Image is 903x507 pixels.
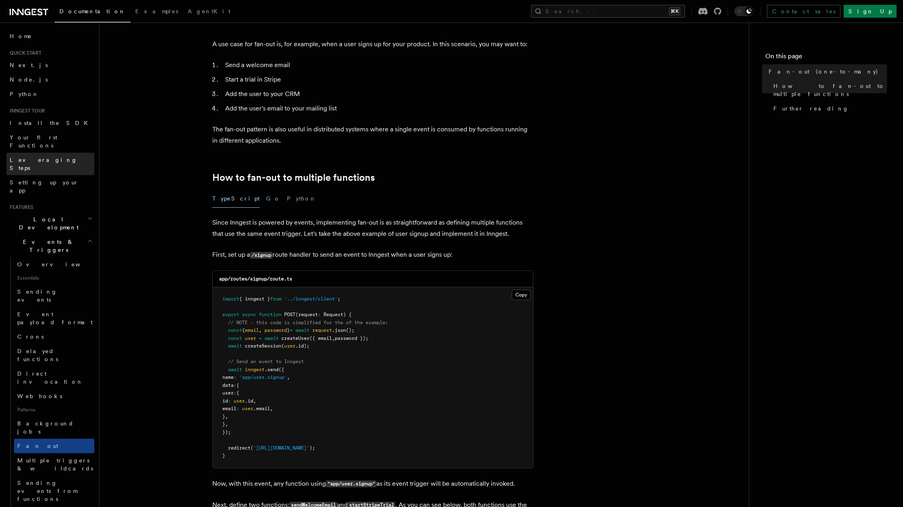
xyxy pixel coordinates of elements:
[309,445,315,451] span: );
[287,190,316,208] button: Python
[14,439,94,453] a: Fan out
[290,327,293,333] span: =
[242,312,256,317] span: async
[228,320,388,325] span: // NOTE - this code is simplified for the of the example:
[14,307,94,329] a: Event payload format
[225,414,228,419] span: ,
[14,272,94,284] span: Essentials
[59,8,126,14] span: Documentation
[10,157,77,171] span: Leveraging Steps
[264,327,287,333] span: password
[312,327,332,333] span: request
[222,421,225,427] span: }
[323,312,343,317] span: Request
[236,406,239,411] span: :
[332,335,335,341] span: ,
[309,335,332,341] span: ({ email
[17,333,44,340] span: Crons
[228,335,242,341] span: const
[6,153,94,175] a: Leveraging Steps
[332,327,346,333] span: .json
[264,367,279,372] span: .send
[767,5,840,18] a: Contact sales
[222,312,239,317] span: export
[6,215,87,231] span: Local Development
[234,390,236,396] span: :
[212,172,375,183] a: How to fan-out to multiple functions
[335,335,368,341] span: password });
[14,403,94,416] span: Patterns
[135,8,178,14] span: Examples
[14,329,94,344] a: Crons
[14,366,94,389] a: Direct invocation
[130,2,183,22] a: Examples
[223,88,533,100] li: Add the user to your CRM
[222,429,231,435] span: });
[228,445,250,451] span: redirect
[343,312,352,317] span: ) {
[242,406,253,411] span: user
[6,87,94,101] a: Python
[6,72,94,87] a: Node.js
[14,476,94,506] a: Sending events from functions
[769,67,879,76] span: Fan-out (one-to-many)
[10,62,48,68] span: Next.js
[228,359,304,364] span: // Send an event to Inngest
[10,134,57,149] span: Your first Functions
[222,296,239,302] span: import
[10,76,48,83] span: Node.js
[245,398,253,404] span: .id
[17,443,58,449] span: Fan out
[222,398,228,404] span: id
[17,370,83,385] span: Direct invocation
[242,327,245,333] span: {
[223,74,533,85] li: Start a trial in Stripe
[245,367,264,372] span: inngest
[734,6,754,16] button: Toggle dark mode
[212,190,260,208] button: TypeScript
[346,327,354,333] span: ();
[239,296,270,302] span: { inngest }
[10,120,93,126] span: Install the SDK
[6,235,94,257] button: Events & Triggers
[222,414,225,419] span: }
[17,288,57,303] span: Sending events
[6,108,45,114] span: Inngest tour
[55,2,130,22] a: Documentation
[17,261,100,268] span: Overview
[281,335,309,341] span: createUser
[225,421,228,427] span: ,
[14,453,94,476] a: Multiple triggers & wildcards
[295,312,318,317] span: (request
[222,382,234,388] span: data
[17,348,58,362] span: Delayed functions
[236,382,239,388] span: {
[228,343,242,349] span: await
[10,32,32,40] span: Home
[234,382,236,388] span: :
[270,406,273,411] span: ,
[259,312,281,317] span: function
[669,7,680,15] kbd: ⌘K
[284,312,295,317] span: POST
[14,416,94,439] a: Background jobs
[17,457,93,472] span: Multiple triggers & wildcards
[259,335,262,341] span: =
[6,58,94,72] a: Next.js
[270,296,281,302] span: from
[6,130,94,153] a: Your first Functions
[250,445,253,451] span: (
[765,64,887,79] a: Fan-out (one-to-many)
[266,190,281,208] button: Go
[239,374,287,380] span: 'app/user.signup'
[6,50,41,56] span: Quick start
[14,344,94,366] a: Delayed functions
[228,327,242,333] span: const
[318,312,321,317] span: :
[6,238,87,254] span: Events & Triggers
[222,374,234,380] span: name
[17,480,77,502] span: Sending events from functions
[773,82,887,98] span: How to fan-out to multiple functions
[188,8,230,14] span: AgentKit
[234,374,236,380] span: :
